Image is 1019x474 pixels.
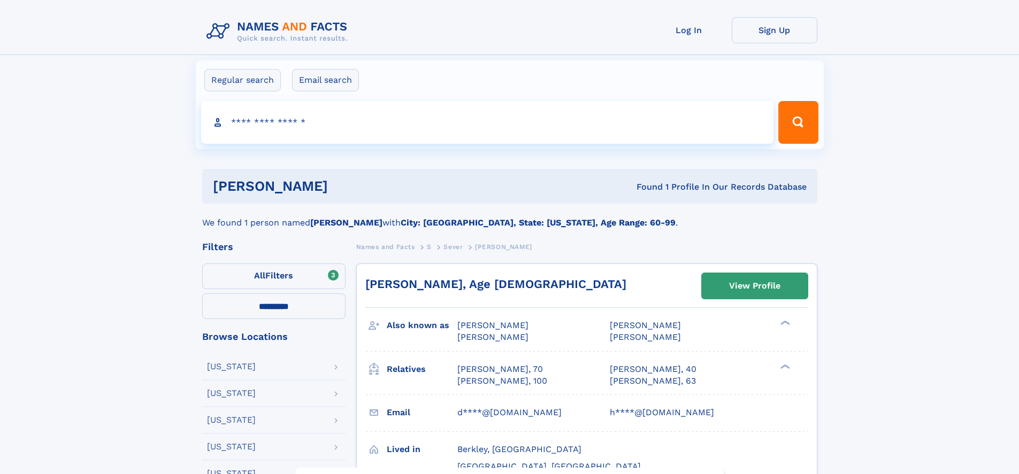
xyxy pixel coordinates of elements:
[254,270,265,281] span: All
[387,440,457,459] h3: Lived in
[646,17,732,43] a: Log In
[387,403,457,422] h3: Email
[207,389,256,398] div: [US_STATE]
[202,204,817,229] div: We found 1 person named with .
[732,17,817,43] a: Sign Up
[610,363,696,375] a: [PERSON_NAME], 40
[457,461,641,471] span: [GEOGRAPHIC_DATA], [GEOGRAPHIC_DATA]
[610,332,681,342] span: [PERSON_NAME]
[202,242,346,252] div: Filters
[427,243,432,251] span: S
[482,181,807,193] div: Found 1 Profile In Our Records Database
[457,332,528,342] span: [PERSON_NAME]
[778,101,818,144] button: Search Button
[457,363,543,375] a: [PERSON_NAME], 70
[310,217,382,228] b: [PERSON_NAME]
[702,273,808,299] a: View Profile
[207,442,256,451] div: [US_STATE]
[457,320,528,330] span: [PERSON_NAME]
[457,375,547,387] a: [PERSON_NAME], 100
[778,363,791,370] div: ❯
[202,263,346,289] label: Filters
[401,217,676,228] b: City: [GEOGRAPHIC_DATA], State: [US_STATE], Age Range: 60-99
[778,320,791,327] div: ❯
[387,316,457,335] h3: Also known as
[427,240,432,253] a: S
[207,362,256,371] div: [US_STATE]
[443,240,463,253] a: Sever
[202,332,346,341] div: Browse Locations
[204,69,281,91] label: Regular search
[457,444,581,454] span: Berkley, [GEOGRAPHIC_DATA]
[356,240,415,253] a: Names and Facts
[207,416,256,424] div: [US_STATE]
[610,320,681,330] span: [PERSON_NAME]
[213,180,482,193] h1: [PERSON_NAME]
[610,375,696,387] a: [PERSON_NAME], 63
[443,243,463,251] span: Sever
[202,17,356,46] img: Logo Names and Facts
[387,360,457,378] h3: Relatives
[292,69,359,91] label: Email search
[729,274,780,298] div: View Profile
[201,101,774,144] input: search input
[475,243,532,251] span: [PERSON_NAME]
[365,277,626,291] a: [PERSON_NAME], Age [DEMOGRAPHIC_DATA]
